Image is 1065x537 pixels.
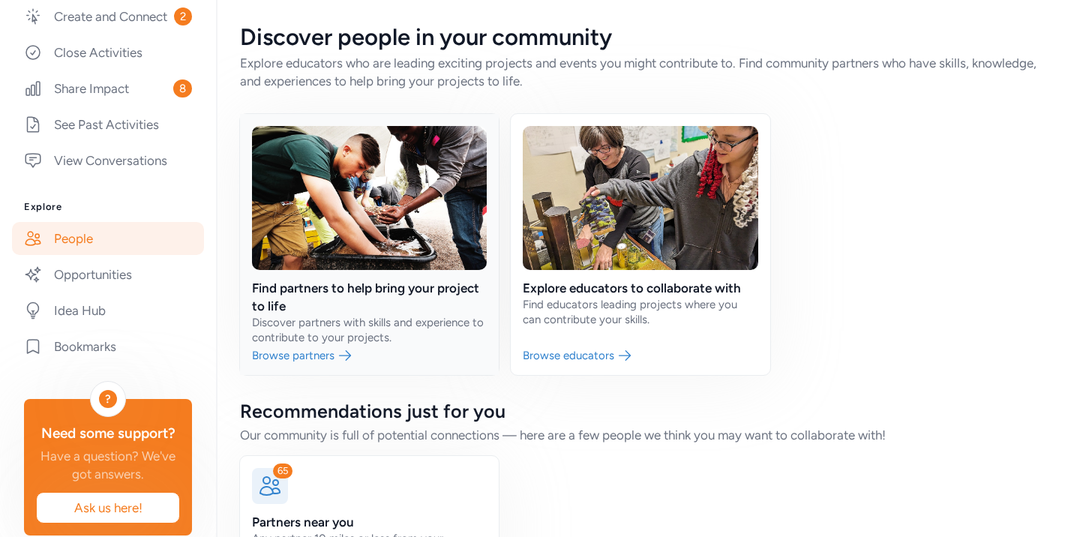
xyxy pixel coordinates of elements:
[173,79,192,97] span: 8
[12,108,204,141] a: See Past Activities
[36,423,180,444] div: Need some support?
[12,294,204,327] a: Idea Hub
[49,499,167,517] span: Ask us here!
[273,463,292,478] div: 65
[240,24,1041,51] div: Discover people in your community
[174,7,192,25] span: 2
[240,399,1041,423] div: Recommendations just for you
[12,36,204,69] a: Close Activities
[24,201,192,213] h3: Explore
[12,144,204,177] a: View Conversations
[240,54,1041,90] div: Explore educators who are leading exciting projects and events you might contribute to. Find comm...
[12,330,204,363] a: Bookmarks
[36,447,180,483] div: Have a question? We've got answers.
[12,222,204,255] a: People
[99,390,117,408] div: ?
[36,492,180,523] button: Ask us here!
[12,258,204,291] a: Opportunities
[240,426,1041,444] div: Our community is full of potential connections — here are a few people we think you may want to c...
[12,72,204,105] a: Share Impact8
